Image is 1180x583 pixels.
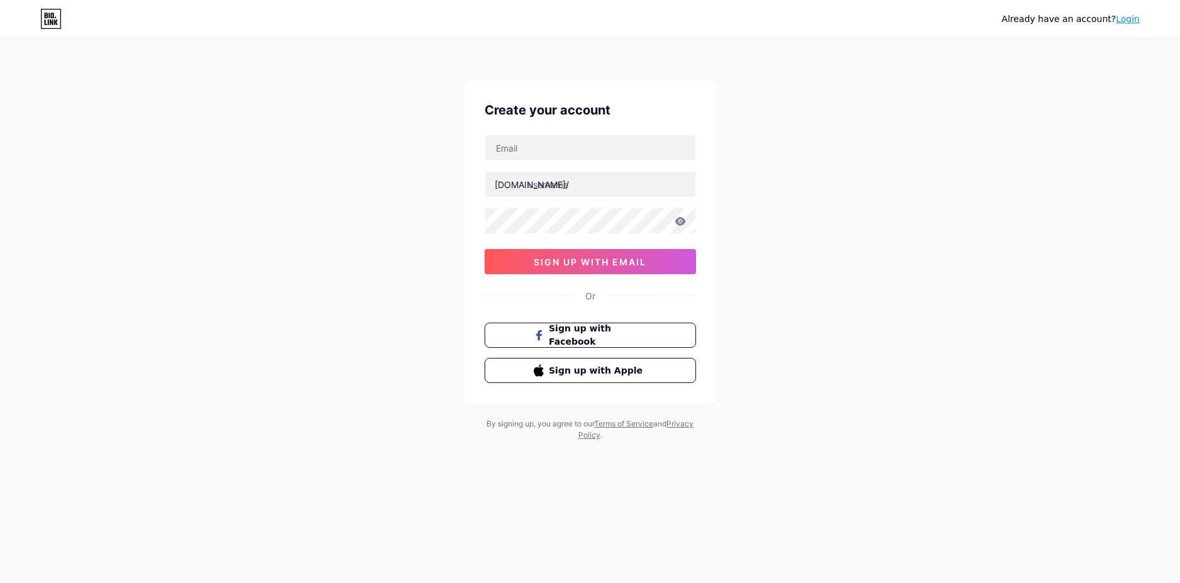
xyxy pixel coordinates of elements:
div: Or [585,289,595,303]
div: [DOMAIN_NAME]/ [495,178,569,191]
span: Sign up with Apple [549,364,646,377]
span: Sign up with Facebook [549,322,646,348]
button: Sign up with Apple [485,358,696,383]
div: Create your account [485,101,696,119]
a: Login [1116,14,1140,24]
input: username [485,172,695,197]
span: sign up with email [534,257,646,267]
div: By signing up, you agree to our and . [483,418,697,441]
button: sign up with email [485,249,696,274]
input: Email [485,135,695,160]
a: Terms of Service [594,419,653,428]
div: Already have an account? [1002,13,1140,26]
button: Sign up with Facebook [485,323,696,348]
